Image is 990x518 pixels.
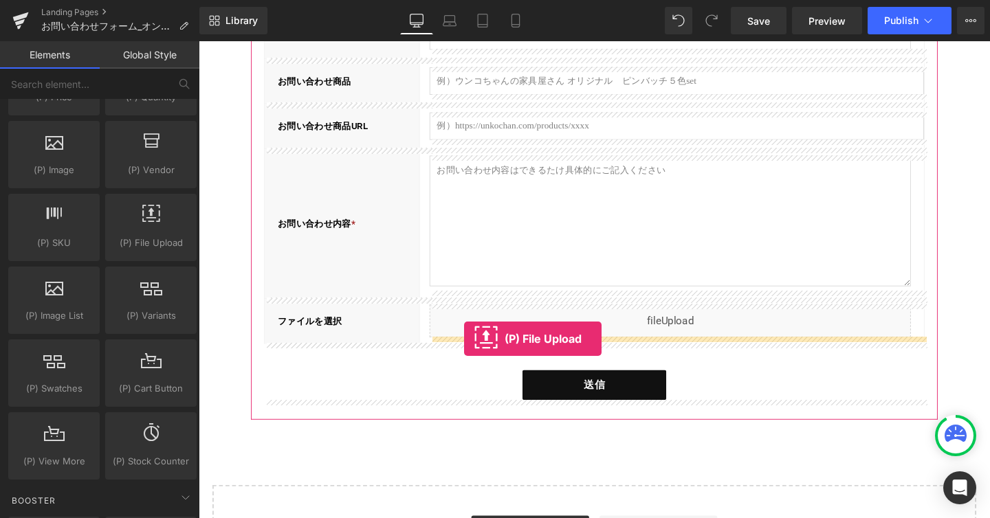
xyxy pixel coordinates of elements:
[400,7,433,34] a: Desktop
[109,236,192,250] span: (P) File Upload
[225,14,258,27] span: Library
[747,14,770,28] span: Save
[243,75,762,104] input: 例）https://unkochan.com/products/xxxx
[69,113,232,270] div: お問い合わせ内容
[12,381,96,396] span: (P) Swatches
[12,454,96,469] span: (P) View More
[10,494,57,507] span: Booster
[868,7,951,34] button: Publish
[957,7,984,34] button: More
[109,163,192,177] span: (P) Vendor
[466,7,499,34] a: Tablet
[808,14,846,28] span: Preview
[12,308,96,323] span: (P) Image List
[499,7,532,34] a: Mobile
[109,454,192,469] span: (P) Stock Counter
[41,7,199,18] a: Landing Pages
[943,471,976,504] div: Open Intercom Messenger
[199,7,267,34] a: New Library
[69,66,232,113] div: お問い合わせ商品URL
[340,346,492,378] button: 送信
[109,308,192,323] span: (P) Variants
[433,7,466,34] a: Laptop
[792,7,862,34] a: Preview
[884,15,918,26] span: Publish
[69,271,232,317] div: ファイルを選択
[665,7,692,34] button: Undo
[12,236,96,250] span: (P) SKU
[12,163,96,177] span: (P) Image
[41,21,173,32] span: お問い合わせフォーム_オンラインショップ
[100,41,199,69] a: Global Style
[698,7,725,34] button: Redo
[243,27,762,56] input: 例）ウンコちゃんの家具屋さん オリジナル ピンバッチ５色set
[69,19,232,65] div: お問い合わせ商品
[109,381,192,396] span: (P) Cart Button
